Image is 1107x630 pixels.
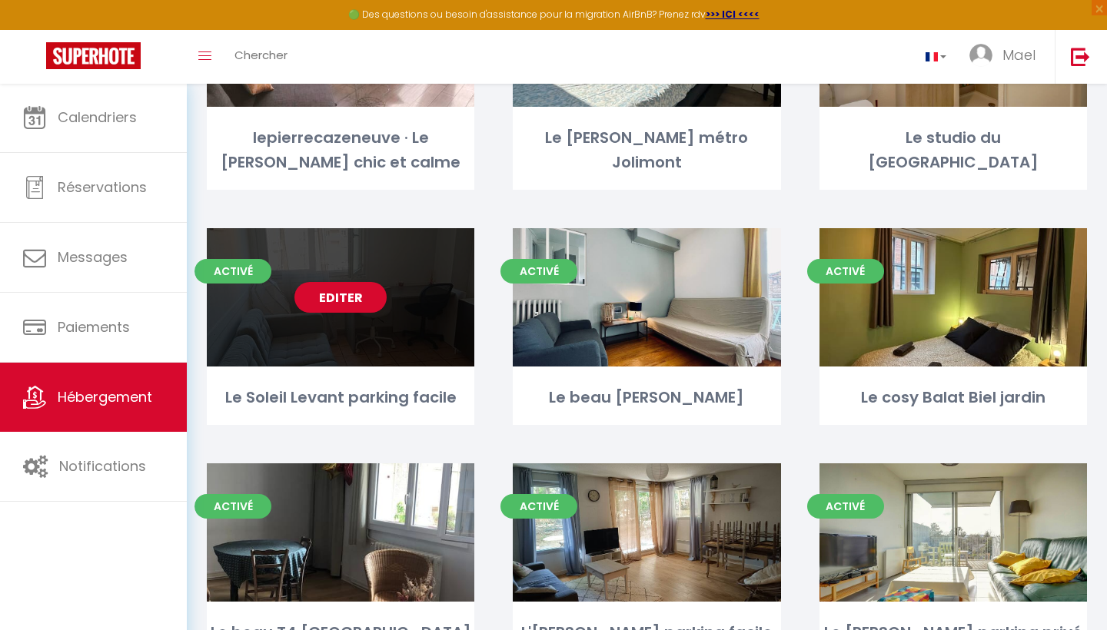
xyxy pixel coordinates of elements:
[1002,45,1036,65] span: Mael
[819,386,1087,409] div: Le cosy Balat Biel jardin
[500,494,577,519] span: Activé
[207,386,474,409] div: Le Soleil Levant parking facile
[58,108,137,127] span: Calendriers
[58,387,152,406] span: Hébergement
[207,126,474,174] div: lepierrecazeneuve · Le [PERSON_NAME] chic et calme
[58,317,130,337] span: Paiements
[194,259,271,283] span: Activé
[234,47,288,63] span: Chercher
[807,494,884,519] span: Activé
[58,247,128,267] span: Messages
[807,259,884,283] span: Activé
[513,126,780,174] div: Le [PERSON_NAME] métro Jolimont
[819,126,1087,174] div: Le studio du [GEOGRAPHIC_DATA]
[294,282,387,313] a: Editer
[958,30,1055,84] a: ... Mael
[194,494,271,519] span: Activé
[58,177,147,197] span: Réservations
[706,8,760,21] a: >>> ICI <<<<
[223,30,299,84] a: Chercher
[969,44,992,67] img: ...
[59,456,146,476] span: Notifications
[513,386,780,409] div: Le beau [PERSON_NAME]
[500,259,577,283] span: Activé
[1071,47,1090,66] img: logout
[46,42,141,69] img: Super Booking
